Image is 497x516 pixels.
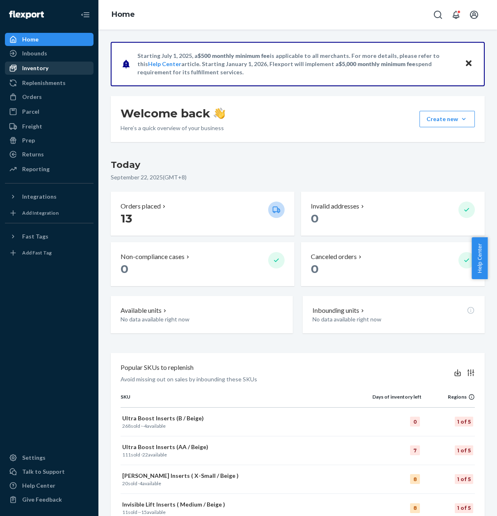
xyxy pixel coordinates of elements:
p: sold · available [122,422,349,429]
a: Freight [5,120,93,133]
button: Orders placed 13 [111,192,294,236]
p: sold · available [122,451,349,458]
p: sold · available [122,480,349,487]
div: Home [22,35,39,44]
span: 0 [311,262,319,276]
div: Freight [22,122,42,131]
p: Popular SKUs to replenish [121,363,194,372]
span: -4 [142,423,147,429]
div: 1 of 5 [455,503,473,513]
div: 1 of 5 [455,417,473,427]
div: Add Integration [22,209,59,216]
span: $500 monthly minimum fee [198,52,270,59]
p: Invalid addresses [311,202,359,211]
div: 1 of 5 [455,445,473,455]
span: 4 [139,480,142,486]
p: Available units [121,306,162,315]
h3: Today [111,158,485,172]
div: 7 [410,445,420,455]
span: 0 [121,262,128,276]
button: Non-compliance cases 0 [111,242,294,286]
p: No data available right now [121,315,283,323]
p: [PERSON_NAME] Inserts ( X-Small / Beige ) [122,472,349,480]
div: Inventory [22,64,48,72]
a: Settings [5,451,93,464]
p: Starting July 1, 2025, a is applicable to all merchants. For more details, please refer to this a... [137,52,457,76]
span: $5,000 monthly minimum fee [339,60,415,67]
div: Inbounds [22,49,47,57]
button: Open account menu [466,7,482,23]
a: Replenishments [5,76,93,89]
button: Create new [419,111,475,127]
div: 0 [410,417,420,427]
a: Parcel [5,105,93,118]
span: -15 [139,509,147,515]
a: Orders [5,90,93,103]
a: Prep [5,134,93,147]
p: Here’s a quick overview of your business [121,124,225,132]
span: 13 [121,211,132,225]
a: Inventory [5,62,93,75]
div: Settings [22,454,46,462]
button: Close Navigation [77,7,93,23]
div: Regions [422,393,475,400]
button: Integrations [5,190,93,203]
button: Inbounding unitsNo data available right now [303,296,485,333]
p: Invisible Lift Inserts ( Medium / Beige ) [122,500,349,509]
span: 22 [142,452,148,458]
p: sold · available [122,509,349,516]
th: SKU [121,393,351,407]
button: Fast Tags [5,230,93,243]
a: Home [112,10,135,19]
a: Inbounds [5,47,93,60]
p: Ultra Boost Inserts (AA / Beige) [122,443,349,451]
div: Give Feedback [22,495,62,504]
div: Talk to Support [22,468,65,476]
button: Close [463,58,474,70]
button: Available unitsNo data available right now [111,296,293,333]
div: Orders [22,93,42,101]
p: No data available right now [312,315,475,323]
p: Ultra Boost Inserts (B / Beige) [122,414,349,422]
a: Talk to Support [5,465,93,478]
div: Reporting [22,165,50,173]
a: Add Fast Tag [5,246,93,259]
button: Invalid addresses 0 [301,192,485,236]
ol: breadcrumbs [105,3,141,27]
p: Non-compliance cases [121,252,185,261]
span: 111 [122,452,131,458]
div: Parcel [22,108,39,116]
a: Add Integration [5,206,93,220]
div: Add Fast Tag [22,249,52,256]
p: September 22, 2025 ( GMT+8 ) [111,173,485,181]
a: Home [5,33,93,46]
a: Returns [5,148,93,161]
p: Orders placed [121,202,161,211]
img: hand-wave emoji [214,108,225,119]
p: Canceled orders [311,252,357,261]
a: Help Center [148,60,181,67]
a: Reporting [5,163,93,176]
div: Returns [22,150,44,158]
img: Flexport logo [9,11,44,19]
span: 11 [122,509,128,515]
span: 268 [122,423,131,429]
p: Avoid missing out on sales by inbounding these SKUs [121,375,257,383]
div: 8 [410,474,420,484]
span: 0 [311,211,319,225]
button: Help Center [472,237,488,279]
p: Inbounding units [312,306,359,315]
span: 20 [122,480,128,486]
a: Help Center [5,479,93,492]
div: Prep [22,136,35,144]
div: Integrations [22,193,57,201]
button: Open notifications [448,7,464,23]
button: Open Search Box [430,7,446,23]
div: 1 of 5 [455,474,473,484]
div: Fast Tags [22,232,48,241]
h1: Welcome back [121,106,225,121]
button: Give Feedback [5,493,93,506]
button: Canceled orders 0 [301,242,485,286]
div: Replenishments [22,79,66,87]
